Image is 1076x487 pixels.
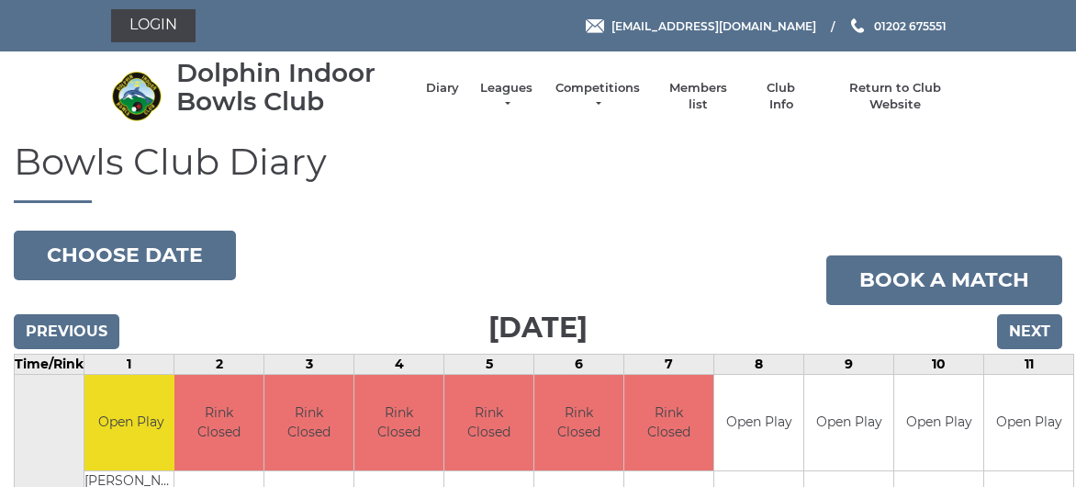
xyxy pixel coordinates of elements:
td: Rink Closed [264,375,353,471]
a: Email [EMAIL_ADDRESS][DOMAIN_NAME] [586,17,816,35]
td: 1 [84,354,174,374]
td: Open Play [894,375,983,471]
a: Diary [426,80,459,96]
span: 01202 675551 [874,18,947,32]
a: Competitions [554,80,642,113]
td: 4 [354,354,444,374]
img: Email [586,19,604,33]
td: 2 [174,354,264,374]
td: 11 [984,354,1074,374]
td: 8 [714,354,804,374]
img: Dolphin Indoor Bowls Club [111,71,162,121]
a: Phone us 01202 675551 [848,17,947,35]
a: Login [111,9,196,42]
td: Open Play [984,375,1073,471]
td: 9 [804,354,894,374]
td: Open Play [804,375,893,471]
div: Dolphin Indoor Bowls Club [176,59,408,116]
input: Next [997,314,1062,349]
button: Choose date [14,231,236,280]
td: 3 [264,354,354,374]
td: Rink Closed [174,375,263,471]
input: Previous [14,314,119,349]
td: Rink Closed [624,375,713,471]
a: Members list [659,80,735,113]
td: 7 [624,354,714,374]
a: Club Info [755,80,808,113]
td: Rink Closed [444,375,533,471]
a: Return to Club Website [826,80,965,113]
h1: Bowls Club Diary [14,142,1062,203]
a: Book a match [826,255,1062,305]
td: Open Play [84,375,177,471]
td: 6 [534,354,624,374]
td: Rink Closed [534,375,623,471]
a: Leagues [477,80,535,113]
td: Rink Closed [354,375,443,471]
td: Time/Rink [15,354,84,374]
td: 5 [444,354,534,374]
td: Open Play [714,375,803,471]
span: [EMAIL_ADDRESS][DOMAIN_NAME] [611,18,816,32]
td: 10 [894,354,984,374]
img: Phone us [851,18,864,33]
